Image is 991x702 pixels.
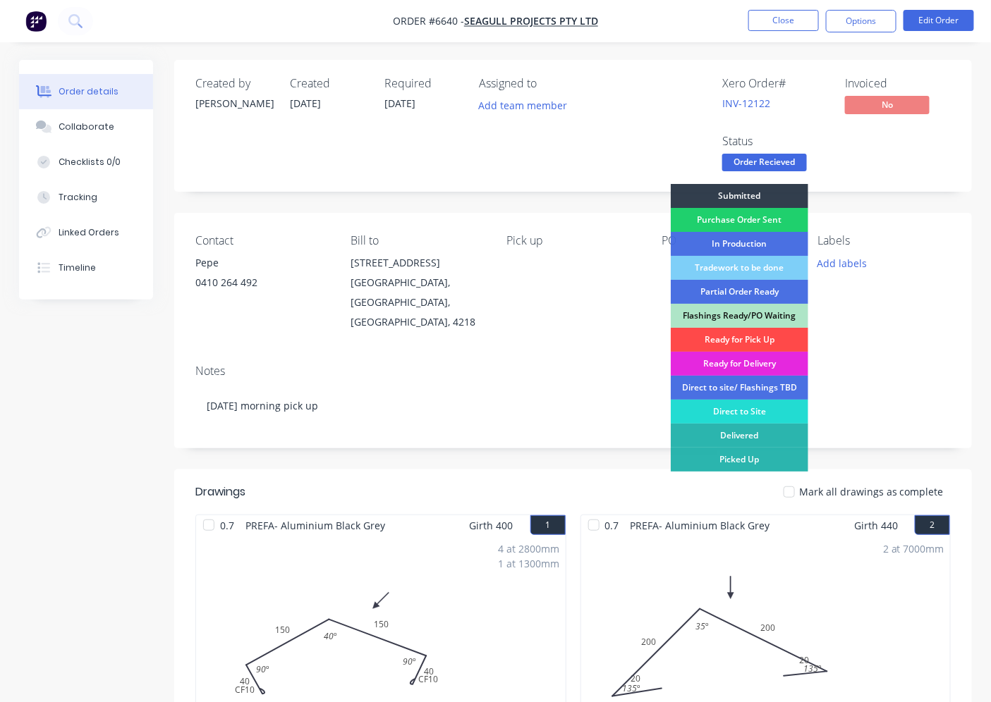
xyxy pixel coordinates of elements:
span: No [845,96,930,113]
div: PO [662,234,796,247]
button: Close [748,10,819,31]
div: Delivered [671,424,808,448]
button: Add team member [479,96,575,115]
button: 1 [530,515,566,535]
div: [STREET_ADDRESS] [351,253,485,273]
span: Girth 400 [470,515,513,536]
div: Purchase Order Sent [671,208,808,232]
span: [DATE] [290,97,321,110]
div: 4 at 2800mm [499,541,560,556]
div: Pick up [506,234,640,247]
button: Add team member [471,96,575,115]
div: Pepe0410 264 492 [195,253,329,298]
span: 0.7 [214,515,240,536]
div: Linked Orders [59,226,119,239]
div: Pepe [195,253,329,273]
div: 1 at 1300mm [499,556,560,571]
span: PREFA- Aluminium Black Grey [240,515,391,536]
div: Submitted [671,184,808,208]
a: Seagull Projects Pty Ltd [464,15,598,28]
button: Order details [19,74,153,109]
div: Picked Up [671,448,808,472]
div: Ready for Pick Up [671,328,808,352]
span: [DATE] [384,97,415,110]
div: Drawings [195,484,245,500]
button: Checklists 0/0 [19,144,153,180]
span: Girth 440 [854,515,898,536]
div: Collaborate [59,121,114,133]
div: In Production [671,232,808,256]
span: 0.7 [600,515,625,536]
div: [DATE] morning pick up [195,384,951,427]
div: Flashings Ready/PO Waiting [671,304,808,328]
div: Order details [59,85,118,98]
div: Bill to [351,234,485,247]
span: Order #6640 - [393,15,464,28]
div: Status [722,135,828,148]
div: Labels [817,234,951,247]
button: 2 [915,515,950,535]
a: INV-12122 [722,97,770,110]
div: Invoiced [845,77,951,90]
div: Assigned to [479,77,620,90]
button: Collaborate [19,109,153,144]
div: [STREET_ADDRESS][GEOGRAPHIC_DATA], [GEOGRAPHIC_DATA], [GEOGRAPHIC_DATA], 4218 [351,253,485,332]
div: [PERSON_NAME] [195,96,273,111]
div: Created [290,77,367,90]
button: Edit Order [904,10,974,31]
div: [GEOGRAPHIC_DATA], [GEOGRAPHIC_DATA], [GEOGRAPHIC_DATA], 4218 [351,273,485,332]
div: Direct to site/ Flashings TBD [671,376,808,400]
div: Notes [195,364,951,378]
div: Partial Order Ready [671,280,808,304]
div: Contact [195,234,329,247]
button: Order Recieved [722,154,807,175]
div: Ready for Delivery [671,352,808,376]
div: Xero Order # [722,77,828,90]
button: Linked Orders [19,215,153,250]
div: Tracking [59,191,97,204]
div: Direct to Site [671,400,808,424]
img: Factory [25,11,47,32]
button: Tracking [19,180,153,215]
span: PREFA- Aluminium Black Grey [625,515,776,536]
button: Options [826,10,896,32]
button: Add labels [810,253,875,272]
span: Mark all drawings as complete [799,484,944,499]
div: Timeline [59,261,96,274]
div: Required [384,77,462,90]
span: Order Recieved [722,154,807,171]
div: Created by [195,77,273,90]
div: 2 at 7000mm [883,541,944,556]
button: Timeline [19,250,153,285]
div: Tradework to be done [671,256,808,280]
div: Checklists 0/0 [59,156,121,168]
div: 0410 264 492 [195,273,329,292]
